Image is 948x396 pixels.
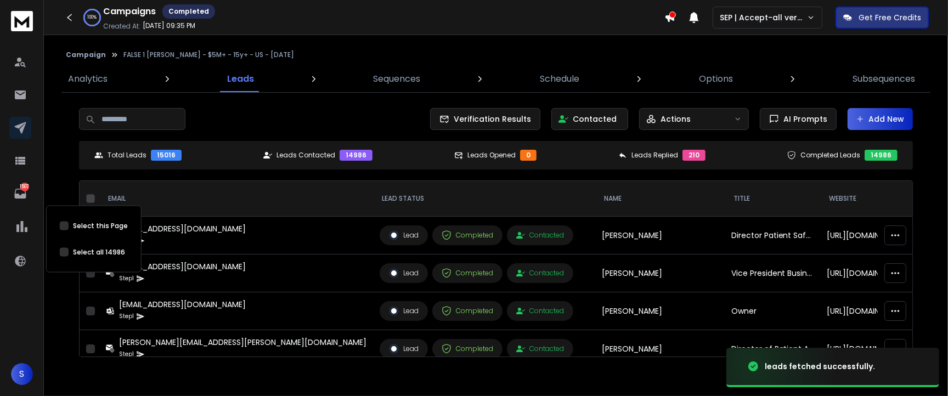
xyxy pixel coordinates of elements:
[533,66,586,92] a: Schedule
[430,108,540,130] button: Verification Results
[374,72,421,86] p: Sequences
[699,72,733,86] p: Options
[760,108,837,130] button: AI Prompts
[123,50,294,59] p: FALSE 1 [PERSON_NAME] - $5M+ - 15y+ - US - [DATE]
[725,217,821,254] td: Director Patient Safety And Quality
[119,299,246,310] div: [EMAIL_ADDRESS][DOMAIN_NAME]
[11,363,33,385] button: S
[520,150,537,161] div: 0
[73,222,128,230] label: Select this Page
[68,72,108,86] p: Analytics
[276,151,335,160] p: Leads Contacted
[725,181,821,217] th: Title
[389,344,419,354] div: Lead
[119,311,134,322] p: Step 1
[442,344,493,354] div: Completed
[442,268,493,278] div: Completed
[595,254,725,292] td: [PERSON_NAME]
[725,254,821,292] td: Vice President Business Operations
[221,66,261,92] a: Leads
[119,349,134,360] p: Step 1
[516,307,564,315] div: Contacted
[73,248,125,257] label: Select all 14986
[61,66,114,92] a: Analytics
[367,66,427,92] a: Sequences
[143,21,195,30] p: [DATE] 09:35 PM
[595,292,725,330] td: [PERSON_NAME]
[800,151,860,160] p: Completed Leads
[119,261,246,272] div: [EMAIL_ADDRESS][DOMAIN_NAME]
[692,66,740,92] a: Options
[853,72,915,86] p: Subsequences
[373,181,595,217] th: LEAD STATUS
[442,230,493,240] div: Completed
[516,231,564,240] div: Contacted
[725,292,821,330] td: Owner
[765,361,875,372] div: leads fetched successfully.
[540,72,579,86] p: Schedule
[88,14,97,21] p: 100 %
[103,5,156,18] h1: Campaigns
[682,150,706,161] div: 210
[442,306,493,316] div: Completed
[821,181,917,217] th: Website
[119,273,134,284] p: Step 1
[720,12,807,23] p: SEP | Accept-all verifications
[389,268,419,278] div: Lead
[162,4,215,19] div: Completed
[467,151,516,160] p: Leads Opened
[595,217,725,254] td: [PERSON_NAME]
[821,330,917,368] td: [URL][DOMAIN_NAME]
[848,108,913,130] button: Add New
[573,114,617,125] p: Contacted
[9,183,31,205] a: 1507
[119,223,246,234] div: [EMAIL_ADDRESS][DOMAIN_NAME]
[103,22,140,31] p: Created At:
[119,337,366,348] div: [PERSON_NAME][EMAIL_ADDRESS][PERSON_NAME][DOMAIN_NAME]
[595,181,725,217] th: NAME
[11,11,33,31] img: logo
[865,150,898,161] div: 14986
[516,344,564,353] div: Contacted
[631,151,678,160] p: Leads Replied
[108,151,146,160] p: Total Leads
[227,72,254,86] p: Leads
[389,306,419,316] div: Lead
[151,150,182,161] div: 15016
[449,114,531,125] span: Verification Results
[20,183,29,191] p: 1507
[516,269,564,278] div: Contacted
[661,114,691,125] p: Actions
[821,254,917,292] td: [URL][DOMAIN_NAME]
[821,217,917,254] td: [URL][DOMAIN_NAME]
[821,292,917,330] td: [URL][DOMAIN_NAME]
[99,181,373,217] th: EMAIL
[779,114,827,125] span: AI Prompts
[836,7,929,29] button: Get Free Credits
[66,50,106,59] button: Campaign
[595,330,725,368] td: [PERSON_NAME]
[846,66,922,92] a: Subsequences
[389,230,419,240] div: Lead
[859,12,921,23] p: Get Free Credits
[725,330,821,368] td: Director of Patient Access
[340,150,373,161] div: 14986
